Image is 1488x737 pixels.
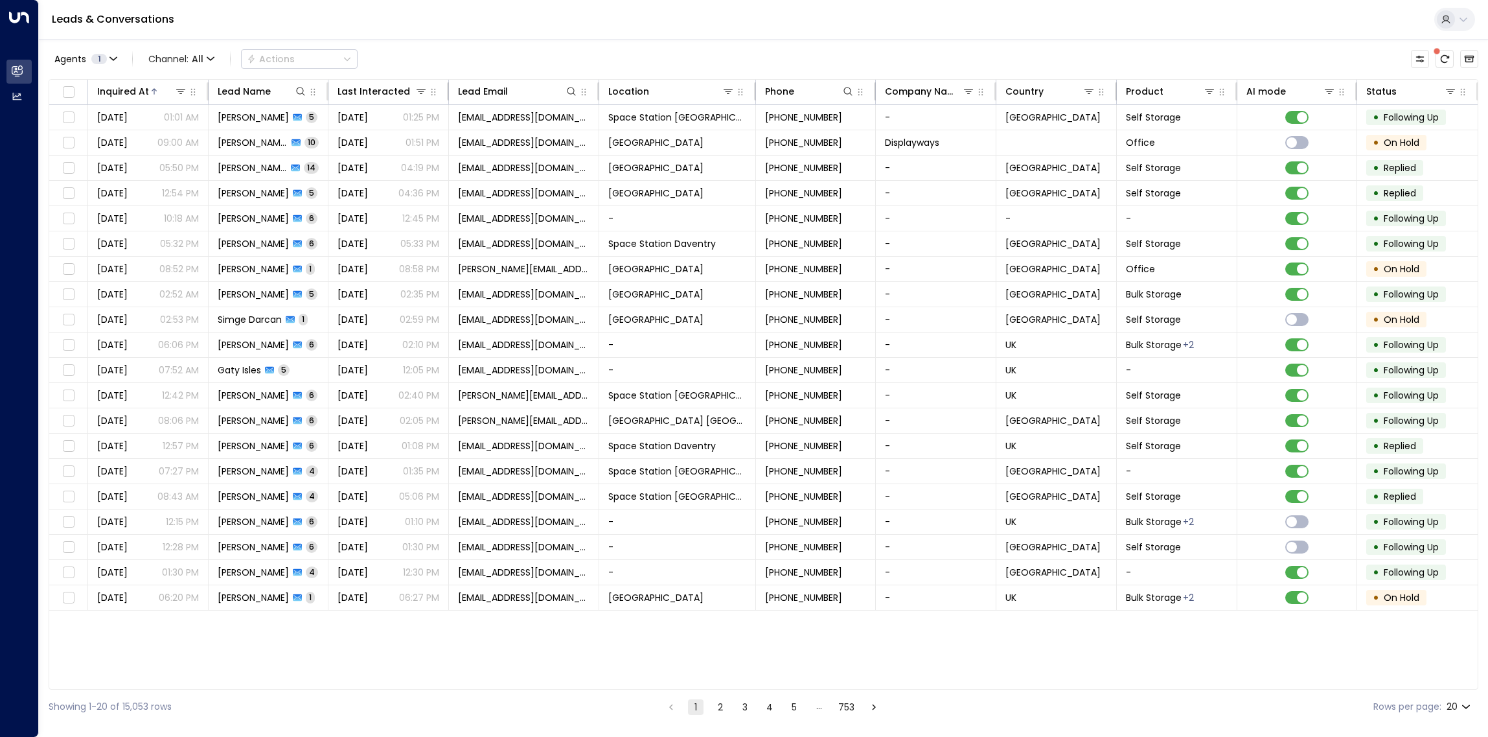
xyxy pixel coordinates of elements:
[159,465,199,478] p: 07:27 PM
[688,699,704,715] button: page 1
[1384,111,1439,124] span: Following Up
[458,212,589,225] span: harleyfirth@icloud.com
[400,313,439,326] p: 02:59 PM
[608,313,704,326] span: Space Station Isleworth
[765,212,842,225] span: +447391655523
[458,414,589,427] span: sasha.gardiner@yahoo.com
[218,187,289,200] span: Cheryl Pirzenthal
[97,84,149,99] div: Inquired At
[1373,700,1441,714] label: Rows per page:
[458,84,508,99] div: Lead Email
[458,263,589,275] span: emma@mowlemandco.com
[866,699,882,715] button: Go to next page
[458,161,589,174] span: poetrylady@outlook.com
[54,54,86,64] span: Agents
[338,313,368,326] span: Feb 06, 2025
[1460,50,1478,68] button: Archived Leads
[608,465,746,478] span: Space Station Garretts Green
[1373,157,1379,179] div: •
[60,438,76,454] span: Toggle select row
[765,237,842,250] span: +447368812345
[1373,258,1379,280] div: •
[885,136,939,149] span: Displayways
[1384,212,1439,225] span: Following Up
[159,263,199,275] p: 08:52 PM
[97,263,128,275] span: Feb 05, 2025
[1005,439,1016,452] span: UK
[241,49,358,69] button: Actions
[402,439,439,452] p: 01:08 PM
[458,490,589,503] span: gladman937@btinternet.com
[306,238,317,249] span: 6
[765,84,794,99] div: Phone
[1117,459,1237,484] td: -
[218,465,289,478] span: Amy Clark
[608,187,704,200] span: Space Station Slough
[338,288,368,301] span: Feb 17, 2025
[338,389,368,402] span: Feb 25, 2025
[876,282,996,307] td: -
[304,162,319,173] span: 14
[403,364,439,377] p: 12:05 PM
[218,111,289,124] span: Garry Rudge
[836,699,857,715] button: Go to page 753
[608,490,746,503] span: Space Station Brentford
[458,84,578,99] div: Lead Email
[765,414,842,427] span: +447940718734
[338,338,368,351] span: Feb 25, 2025
[403,111,439,124] p: 01:25 PM
[218,161,288,174] span: Cecelia Lawless
[278,364,290,375] span: 5
[338,263,368,275] span: Feb 05, 2025
[1373,384,1379,406] div: •
[306,465,318,476] span: 4
[218,237,289,250] span: Bob Shuffle
[157,136,199,149] p: 09:00 AM
[608,111,746,124] span: Space Station Wakefield
[218,439,289,452] span: Zaheed Abbas
[876,206,996,231] td: -
[1384,439,1416,452] span: Replied
[1005,490,1101,503] span: United Kingdom
[158,414,199,427] p: 08:06 PM
[1373,132,1379,154] div: •
[1005,84,1095,99] div: Country
[1373,435,1379,457] div: •
[338,414,368,427] span: Feb 25, 2025
[1126,338,1182,351] span: Bulk Storage
[1005,263,1101,275] span: United Kingdom
[1246,84,1336,99] div: AI mode
[1373,207,1379,229] div: •
[458,439,589,452] span: zaheed4g@gmail.com
[218,212,289,225] span: Harley Firth
[97,111,128,124] span: Jan 03, 2025
[1117,560,1237,585] td: -
[1126,414,1181,427] span: Self Storage
[403,465,439,478] p: 01:35 PM
[458,136,589,149] span: amcgechie@sky.com
[1126,187,1181,200] span: Self Storage
[97,439,128,452] span: Feb 09, 2025
[599,535,755,559] td: -
[1373,511,1379,533] div: •
[306,339,317,350] span: 6
[458,338,589,351] span: abbyk388@gmail.com
[608,439,716,452] span: Space Station Daventry
[241,49,358,69] div: Button group with a nested menu
[338,237,368,250] span: Feb 20, 2025
[1005,338,1016,351] span: UK
[60,211,76,227] span: Toggle select row
[765,338,842,351] span: +447493809001
[91,54,107,64] span: 1
[306,187,317,198] span: 5
[1126,237,1181,250] span: Self Storage
[1384,338,1439,351] span: Following Up
[60,337,76,353] span: Toggle select row
[1384,187,1416,200] span: Replied
[399,490,439,503] p: 05:06 PM
[338,364,368,377] span: Feb 17, 2025
[765,136,842,149] span: +447588202990
[1126,288,1182,301] span: Bulk Storage
[97,187,128,200] span: Feb 03, 2025
[338,187,368,200] span: Feb 03, 2025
